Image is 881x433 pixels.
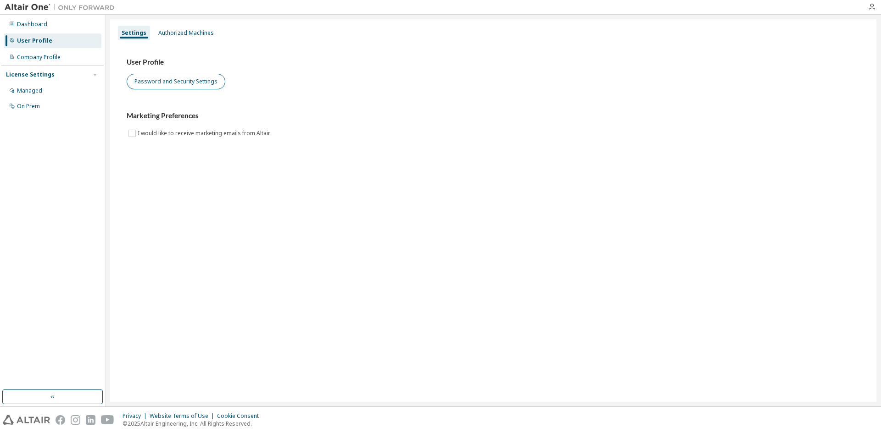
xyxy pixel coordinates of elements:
div: Privacy [123,412,150,420]
img: facebook.svg [56,415,65,425]
label: I would like to receive marketing emails from Altair [138,128,272,139]
h3: User Profile [127,58,860,67]
div: Managed [17,87,42,94]
div: Settings [122,29,146,37]
img: instagram.svg [71,415,80,425]
div: Authorized Machines [158,29,214,37]
div: User Profile [17,37,52,44]
p: © 2025 Altair Engineering, Inc. All Rights Reserved. [123,420,264,428]
button: Password and Security Settings [127,74,225,89]
div: Company Profile [17,54,61,61]
div: Website Terms of Use [150,412,217,420]
div: Dashboard [17,21,47,28]
div: Cookie Consent [217,412,264,420]
img: linkedin.svg [86,415,95,425]
img: Altair One [5,3,119,12]
img: youtube.svg [101,415,114,425]
div: On Prem [17,103,40,110]
img: altair_logo.svg [3,415,50,425]
h3: Marketing Preferences [127,111,860,121]
div: License Settings [6,71,55,78]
